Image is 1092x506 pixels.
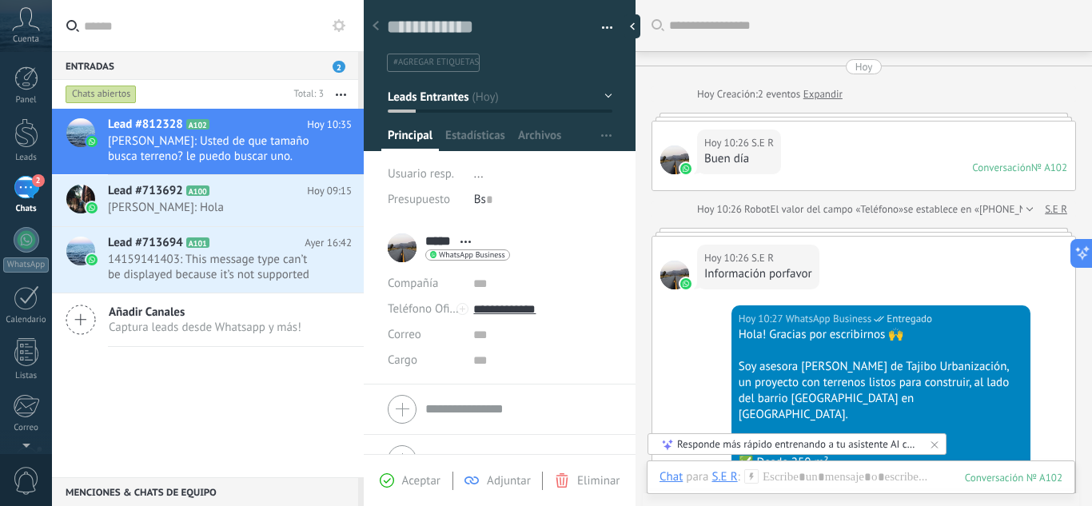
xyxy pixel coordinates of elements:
div: Bs [474,187,612,213]
div: Panel [3,95,50,106]
a: Lead #713692 A100 Hoy 09:15 [PERSON_NAME]: Hola [52,175,364,226]
span: A100 [186,185,209,196]
div: Hoy 10:26 [704,135,751,151]
div: Creación: [697,86,843,102]
img: waba.svg [86,254,98,265]
div: Leads [3,153,50,163]
button: Teléfono Oficina [388,297,461,322]
div: Soy asesora [PERSON_NAME] de Tajibo Urbanización, un proyecto con terrenos listos para construir,... [739,359,1023,423]
button: Correo [388,322,421,348]
div: Menciones & Chats de equipo [52,477,358,506]
div: Hoy 10:26 [697,201,744,217]
span: Lead #713692 [108,183,183,199]
span: Aceptar [402,473,440,488]
span: Adjuntar [487,473,531,488]
span: : [738,469,740,485]
span: #agregar etiquetas [393,57,479,68]
div: Información porfavor [704,266,812,282]
img: waba.svg [680,163,691,174]
span: Hoy 09:15 [307,183,352,199]
span: Añadir Canales [109,305,301,320]
div: ✅ Desde 250 m² [739,455,1023,471]
span: S.E R [660,145,689,174]
a: Lead #812328 A102 Hoy 10:35 [PERSON_NAME]: Usted de que tamaño busca terreno? le puedo buscar uno. [52,109,364,174]
span: Captura leads desde Whatsapp y más! [109,320,301,335]
span: WhatsApp Business [439,251,505,259]
div: Compañía [388,271,461,297]
span: Estadísticas [445,128,505,151]
div: Hoy 10:26 [704,250,751,266]
div: Total: 3 [288,86,324,102]
span: S.E R [751,250,774,266]
div: 102 [965,471,1062,484]
span: Usuario resp. [388,166,454,181]
span: Archivos [518,128,561,151]
span: 2 [333,61,345,73]
div: Conversación [972,161,1031,174]
div: Buen día [704,151,774,167]
div: Hoy [855,59,873,74]
div: Hoy 10:27 [739,311,786,327]
div: Usuario resp. [388,161,462,187]
div: Chats abiertos [66,85,137,104]
span: WhatsApp Business [786,311,872,327]
span: A102 [186,119,209,129]
div: Correo [3,423,50,433]
span: Eliminar [577,473,620,488]
span: A101 [186,237,209,248]
span: 2 [32,174,45,187]
span: Cargo [388,354,417,366]
div: Hola! Gracias por escribirnos 🙌 [739,327,1023,343]
span: Lead #713694 [108,235,183,251]
div: Ocultar [624,14,640,38]
span: Robot [744,202,770,216]
span: 2 eventos [758,86,800,102]
span: S.E R [660,261,689,289]
span: [PERSON_NAME]: Hola [108,200,321,215]
span: Teléfono Oficina [388,301,471,317]
div: № A102 [1031,161,1067,174]
div: WhatsApp [3,257,49,273]
div: Cargo [388,348,461,373]
span: Presupuesto [388,192,450,207]
span: para [686,469,708,485]
div: Hoy [697,86,717,102]
span: El valor del campo «Teléfono» [771,201,904,217]
span: Ayer 16:42 [305,235,352,251]
span: Entregado [887,311,932,327]
a: Expandir [803,86,843,102]
img: waba.svg [86,202,98,213]
span: se establece en «[PHONE_NUMBER]» [903,201,1067,217]
img: waba.svg [680,278,691,289]
span: 14159141403: This message type can’t be displayed because it’s not supported yet. [108,252,321,282]
div: Responde más rápido entrenando a tu asistente AI con tus fuentes de datos [677,437,919,451]
span: Hoy 10:35 [307,117,352,133]
span: Lead #812328 [108,117,183,133]
span: S.E R [751,135,774,151]
a: Lead #713694 A101 Ayer 16:42 14159141403: This message type can’t be displayed because it’s not s... [52,227,364,293]
span: Correo [388,327,421,342]
div: S.E R [711,469,737,484]
span: Principal [388,128,432,151]
div: Entradas [52,51,358,80]
div: Chats [3,204,50,214]
img: waba.svg [86,136,98,147]
span: Cuenta [13,34,39,45]
span: ... [474,166,484,181]
a: S.E R [1045,201,1067,217]
span: [PERSON_NAME]: Usted de que tamaño busca terreno? le puedo buscar uno. [108,133,321,164]
div: Listas [3,371,50,381]
div: Presupuesto [388,187,462,213]
div: Calendario [3,315,50,325]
